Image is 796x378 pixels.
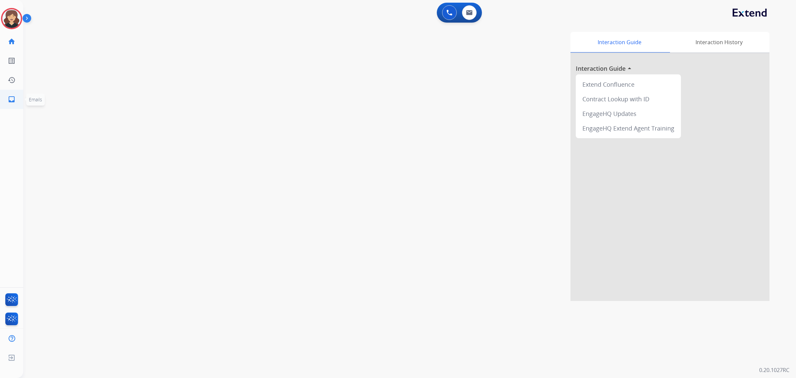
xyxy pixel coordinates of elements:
mat-icon: list_alt [8,57,16,65]
div: Interaction Guide [570,32,668,52]
img: avatar [2,9,21,28]
div: Interaction History [668,32,769,52]
p: 0.20.1027RC [759,366,789,374]
mat-icon: inbox [8,95,16,103]
span: Emails [29,96,42,103]
mat-icon: history [8,76,16,84]
mat-icon: home [8,38,16,46]
div: Extend Confluence [578,77,678,92]
div: EngageHQ Updates [578,106,678,121]
div: Contract Lookup with ID [578,92,678,106]
div: EngageHQ Extend Agent Training [578,121,678,136]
